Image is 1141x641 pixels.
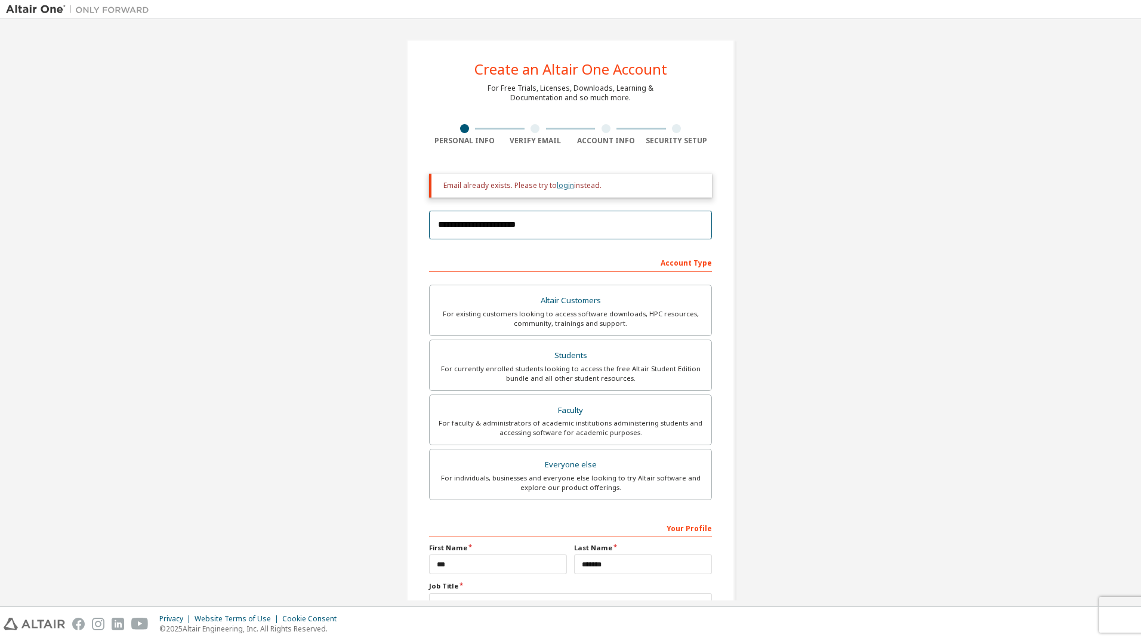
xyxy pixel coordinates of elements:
[437,309,704,328] div: For existing customers looking to access software downloads, HPC resources, community, trainings ...
[131,618,149,630] img: youtube.svg
[500,136,571,146] div: Verify Email
[557,180,574,190] a: login
[437,473,704,492] div: For individuals, businesses and everyone else looking to try Altair software and explore our prod...
[474,62,667,76] div: Create an Altair One Account
[429,518,712,537] div: Your Profile
[429,581,712,591] label: Job Title
[6,4,155,16] img: Altair One
[112,618,124,630] img: linkedin.svg
[72,618,85,630] img: facebook.svg
[642,136,713,146] div: Security Setup
[437,402,704,419] div: Faculty
[429,252,712,272] div: Account Type
[159,624,344,634] p: © 2025 Altair Engineering, Inc. All Rights Reserved.
[429,543,567,553] label: First Name
[437,347,704,364] div: Students
[437,418,704,437] div: For faculty & administrators of academic institutions administering students and accessing softwa...
[4,618,65,630] img: altair_logo.svg
[437,364,704,383] div: For currently enrolled students looking to access the free Altair Student Edition bundle and all ...
[443,181,702,190] div: Email already exists. Please try to instead.
[429,136,500,146] div: Personal Info
[488,84,653,103] div: For Free Trials, Licenses, Downloads, Learning & Documentation and so much more.
[195,614,282,624] div: Website Terms of Use
[437,457,704,473] div: Everyone else
[437,292,704,309] div: Altair Customers
[570,136,642,146] div: Account Info
[282,614,344,624] div: Cookie Consent
[159,614,195,624] div: Privacy
[574,543,712,553] label: Last Name
[92,618,104,630] img: instagram.svg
